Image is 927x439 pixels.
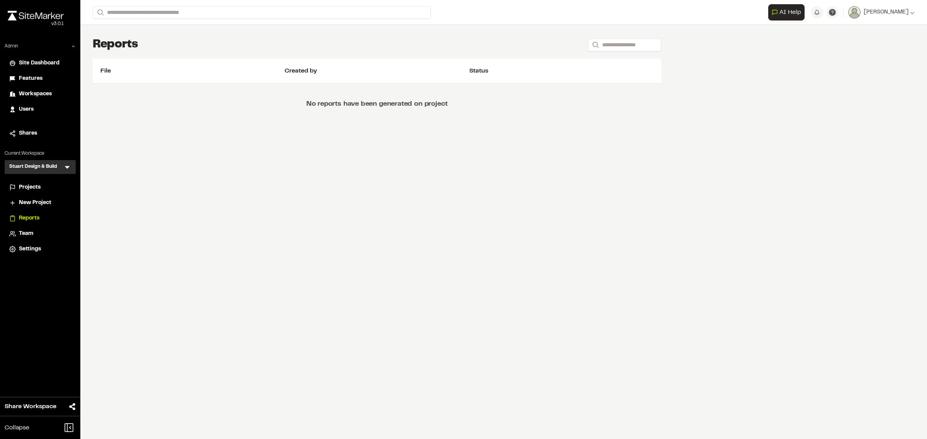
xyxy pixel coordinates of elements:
[9,129,71,138] a: Shares
[848,6,861,19] img: User
[8,20,64,27] div: Oh geez...please don't...
[9,230,71,238] a: Team
[9,105,71,114] a: Users
[19,230,33,238] span: Team
[19,105,34,114] span: Users
[9,59,71,68] a: Site Dashboard
[9,163,57,171] h3: Stuart Design & Build
[768,4,808,20] div: Open AI Assistant
[19,199,51,207] span: New Project
[19,129,37,138] span: Shares
[285,66,469,76] div: Created by
[9,183,71,192] a: Projects
[9,214,71,223] a: Reports
[5,150,76,157] p: Current Workspace
[5,423,29,432] span: Collapse
[19,245,41,253] span: Settings
[9,90,71,98] a: Workspaces
[5,43,18,50] p: Admin
[306,84,448,125] p: No reports have been generated on project
[9,74,71,83] a: Features
[93,6,107,19] button: Search
[8,11,64,20] img: rebrand.png
[19,183,41,192] span: Projects
[864,8,908,17] span: [PERSON_NAME]
[19,90,52,98] span: Workspaces
[469,66,654,76] div: Status
[93,37,138,52] h1: Reports
[19,59,59,68] span: Site Dashboard
[19,74,42,83] span: Features
[9,199,71,207] a: New Project
[9,245,71,253] a: Settings
[588,39,602,51] button: Search
[768,4,805,20] button: Open AI Assistant
[5,402,56,411] span: Share Workspace
[100,66,285,76] div: File
[779,8,801,17] span: AI Help
[848,6,915,19] button: [PERSON_NAME]
[19,214,39,223] span: Reports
